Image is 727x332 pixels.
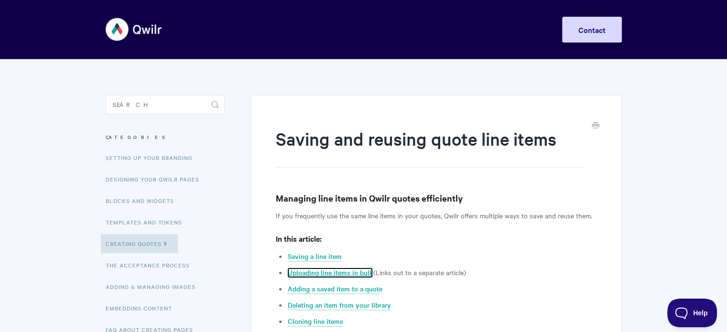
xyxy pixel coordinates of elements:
[592,121,599,131] a: Print this Article
[275,127,583,168] h1: Saving and reusing quote line items
[106,148,200,167] a: Setting up your Branding
[287,251,341,262] a: Saving a line item
[275,192,597,205] h3: Managing line items in Qwilr quotes efficiently
[106,11,163,47] img: Qwilr Help Center
[106,299,179,318] a: Embedding Content
[287,268,373,278] a: Uploading line items in bulk
[667,299,717,327] iframe: Toggle Customer Support
[101,234,178,253] a: Creating Quotes
[275,233,321,244] strong: In this article:
[287,267,597,278] li: (Links out to a separate article)
[287,284,382,294] a: Adding a saved item to a quote
[562,17,622,43] a: Contact
[106,170,206,189] a: Designing Your Qwilr Pages
[287,300,391,311] a: Deleting an item from your library
[106,213,189,232] a: Templates and Tokens
[275,210,597,221] p: If you frequently use the same line items in your quotes, Qwilr offers multiple ways to save and ...
[287,316,343,327] a: Cloning line items
[106,191,181,210] a: Blocks and Widgets
[106,256,197,275] a: The Acceptance Process
[106,129,225,146] h3: Categories
[106,95,225,114] input: Search
[106,277,203,296] a: Adding & Managing Images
